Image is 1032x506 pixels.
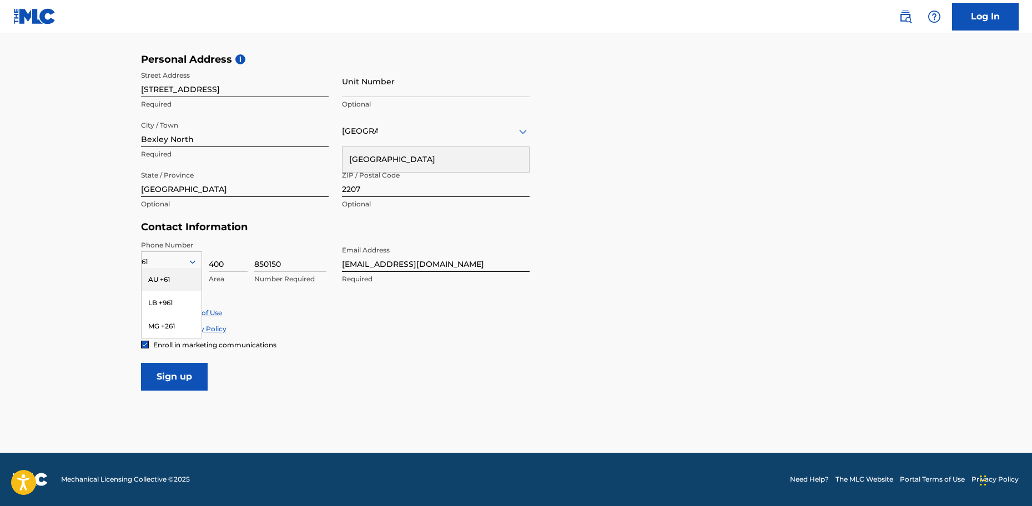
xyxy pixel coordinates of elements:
[141,221,530,234] h5: Contact Information
[790,474,829,484] a: Need Help?
[980,464,986,497] div: Drag
[342,199,530,209] p: Optional
[971,474,1019,484] a: Privacy Policy
[142,315,202,338] div: MG +261
[235,54,245,64] span: i
[141,99,329,109] p: Required
[923,6,945,28] div: Help
[13,473,48,486] img: logo
[142,291,202,315] div: LB +961
[894,6,917,28] a: Public Search
[13,8,56,24] img: MLC Logo
[900,474,965,484] a: Portal Terms of Use
[254,274,326,284] p: Number Required
[141,53,892,66] h5: Personal Address
[342,274,530,284] p: Required
[209,274,248,284] p: Area
[142,268,202,291] div: AU +61
[179,325,226,333] a: Privacy Policy
[141,149,329,159] p: Required
[343,147,529,172] div: [GEOGRAPHIC_DATA]
[342,99,530,109] p: Optional
[952,3,1019,31] a: Log In
[141,363,208,391] input: Sign up
[976,453,1032,506] iframe: Chat Widget
[142,341,148,348] img: checkbox
[835,474,893,484] a: The MLC Website
[179,308,222,317] a: Terms of Use
[899,10,912,23] img: search
[153,341,276,349] span: Enroll in marketing communications
[61,474,190,484] span: Mechanical Licensing Collective © 2025
[928,10,941,23] img: help
[141,199,329,209] p: Optional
